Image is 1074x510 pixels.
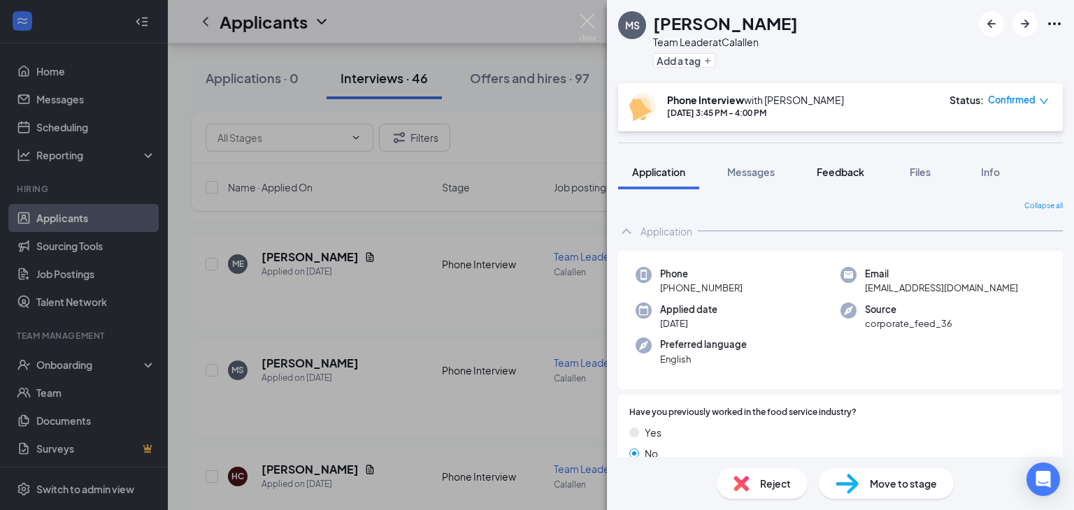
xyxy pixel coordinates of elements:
[667,93,844,107] div: with [PERSON_NAME]
[727,166,775,178] span: Messages
[618,223,635,240] svg: ChevronUp
[760,476,791,491] span: Reject
[865,303,952,316] span: Source
[632,166,685,178] span: Application
[865,281,1018,295] span: [EMAIL_ADDRESS][DOMAIN_NAME]
[667,107,844,119] div: [DATE] 3:45 PM - 4:00 PM
[1039,96,1049,106] span: down
[1017,15,1033,32] svg: ArrowRight
[660,281,743,295] span: [PHONE_NUMBER]
[653,53,715,68] button: PlusAdd a tag
[1046,15,1063,32] svg: Ellipses
[979,11,1004,36] button: ArrowLeftNew
[988,93,1036,107] span: Confirmed
[817,166,864,178] span: Feedback
[910,166,931,178] span: Files
[660,303,717,316] span: Applied date
[983,15,1000,32] svg: ArrowLeftNew
[1024,201,1063,212] span: Collapse all
[703,57,712,65] svg: Plus
[870,476,937,491] span: Move to stage
[653,35,798,49] div: Team Leader at Calallen
[640,224,692,238] div: Application
[625,18,640,32] div: MS
[1012,11,1038,36] button: ArrowRight
[667,94,744,106] b: Phone Interview
[981,166,1000,178] span: Info
[865,267,1018,281] span: Email
[660,267,743,281] span: Phone
[1026,462,1060,496] div: Open Intercom Messenger
[950,93,984,107] div: Status :
[645,446,658,461] span: No
[865,316,952,330] span: corporate_feed_36
[629,406,857,419] span: Have you previously worked in the food service industry?
[660,316,717,330] span: [DATE]
[653,11,798,35] h1: [PERSON_NAME]
[660,337,747,351] span: Preferred language
[645,425,661,440] span: Yes
[660,352,747,366] span: English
